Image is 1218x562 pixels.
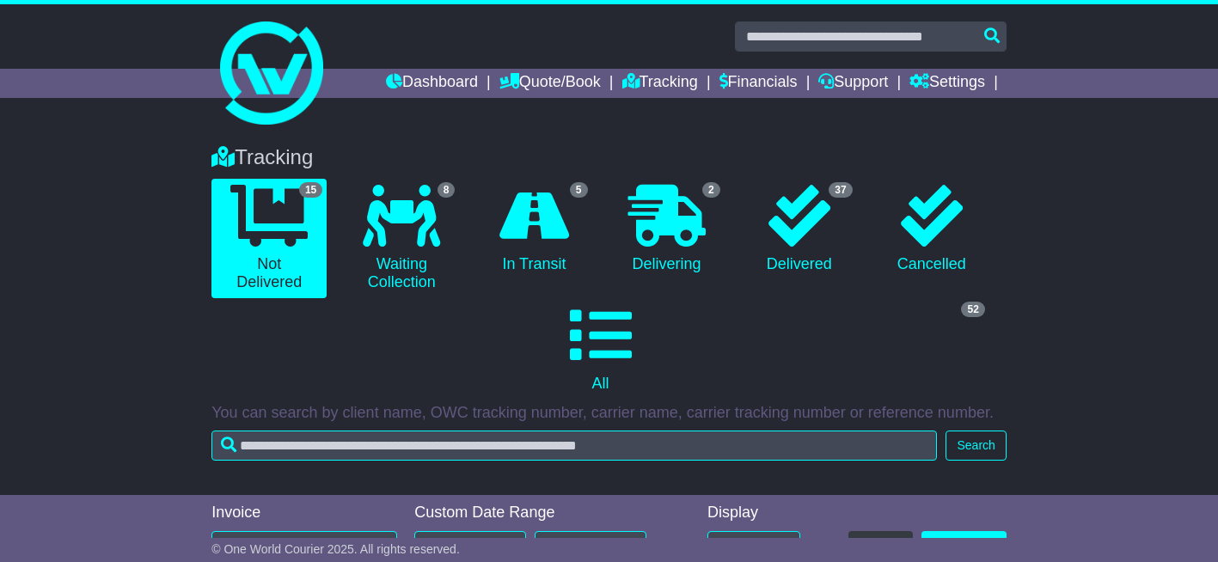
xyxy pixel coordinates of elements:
div: Display [707,504,800,522]
a: 5 In Transit [476,179,591,280]
div: Tracking [203,145,1015,170]
a: Cancelled [874,179,989,280]
a: 2 Delivering [609,179,725,280]
a: Tracking [622,69,698,98]
a: Settings [909,69,985,98]
div: Custom Date Range [414,504,668,522]
a: 15 Not Delivered [211,179,327,298]
span: 37 [829,182,852,198]
a: Dashboard [386,69,478,98]
span: © One World Courier 2025. All rights reserved. [211,542,460,556]
a: Financials [719,69,798,98]
span: 52 [961,302,984,317]
button: Search [946,431,1006,461]
a: Quote/Book [499,69,601,98]
a: 37 Delivered [742,179,857,280]
span: 15 [299,182,322,198]
span: 2 [702,182,720,198]
span: 5 [570,182,588,198]
button: Refresh [848,531,913,561]
div: Invoice [211,504,397,522]
p: You can search by client name, OWC tracking number, carrier name, carrier tracking number or refe... [211,404,1007,423]
a: CSV Export [921,531,1007,561]
a: Support [818,69,888,98]
a: 8 Waiting Collection [344,179,459,298]
span: 8 [438,182,456,198]
a: 52 All [211,298,989,400]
